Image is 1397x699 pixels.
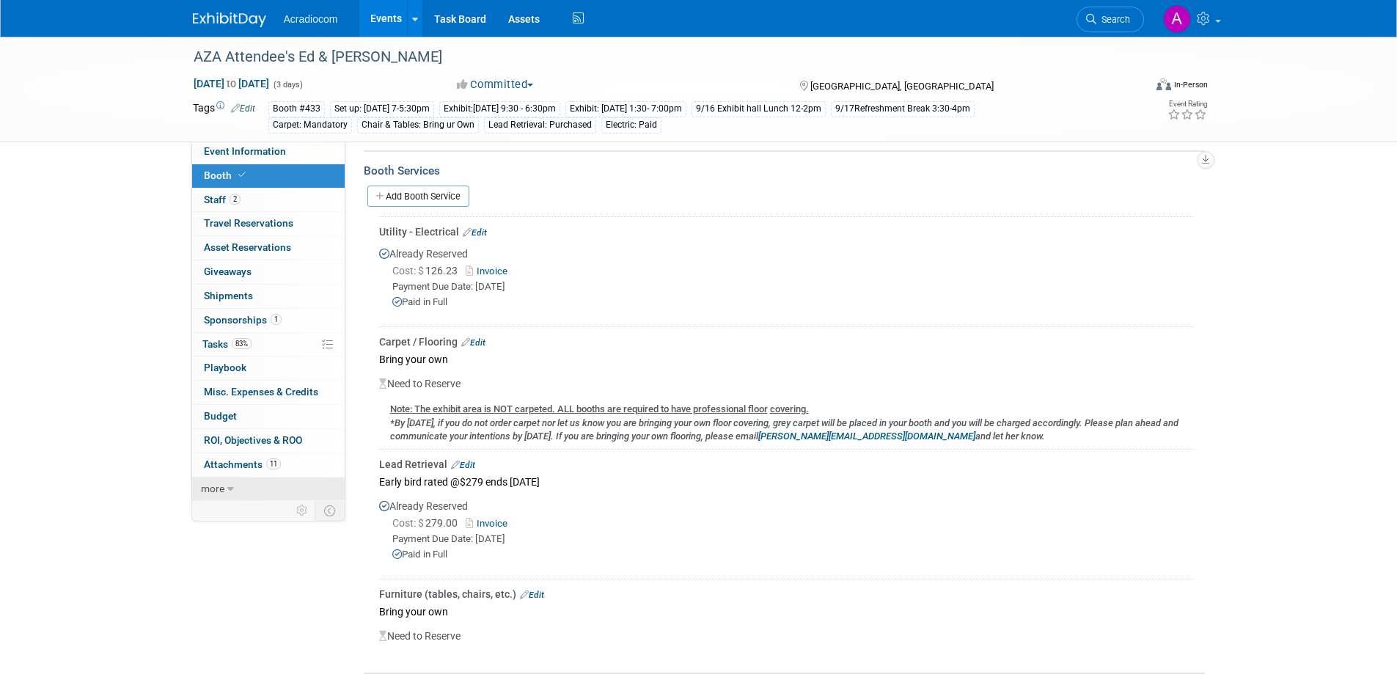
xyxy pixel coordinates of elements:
[192,405,345,428] a: Budget
[379,621,1194,655] div: Need to Reserve
[268,117,352,133] div: Carpet: Mandatory
[192,189,345,212] a: Staff2
[451,460,475,470] a: Edit
[463,227,487,238] a: Edit
[390,403,768,414] u: Note: The exhibit area is NOT carpeted. ALL booths are required to have professional floor
[379,457,1194,472] div: Lead Retrieval
[192,453,345,477] a: Attachments11
[461,337,485,348] a: Edit
[192,140,345,164] a: Event Information
[392,517,463,529] span: 279.00
[379,472,1194,491] div: Early bird rated @$279 ends [DATE]
[193,100,255,133] td: Tags
[692,101,826,117] div: 9/16 Exhibit hall Lunch 12-2pm
[232,338,252,349] span: 83%
[484,117,596,133] div: Lead Retrieval: Purchased
[379,601,1194,621] div: Bring your own
[520,590,544,600] a: Edit
[193,77,270,90] span: [DATE] [DATE]
[379,587,1194,601] div: Furniture (tables, chairs, etc.)
[231,103,255,114] a: Edit
[390,417,1178,442] i: *By [DATE], if you do not order carpet nor let us know you are bringing your own floor covering, ...
[192,356,345,380] a: Playbook
[392,548,1194,562] div: Paid in Full
[357,117,479,133] div: Chair & Tables: Bring ur Own
[192,236,345,260] a: Asset Reservations
[204,386,318,398] span: Misc. Expenses & Credits
[204,266,252,277] span: Giveaways
[379,224,1194,239] div: Utility - Electrical
[284,13,338,25] span: Acradiocom
[204,145,286,157] span: Event Information
[831,101,975,117] div: 9/17Refreshment Break 3:30-4pm
[1057,76,1209,98] div: Event Format
[192,309,345,332] a: Sponsorships1
[271,314,282,325] span: 1
[379,334,1194,349] div: Carpet / Flooring
[224,78,238,89] span: to
[810,81,994,92] span: [GEOGRAPHIC_DATA], [GEOGRAPHIC_DATA]
[192,429,345,453] a: ROI, Objectives & ROO
[367,186,469,207] a: Add Booth Service
[204,314,282,326] span: Sponsorships
[204,434,302,446] span: ROI, Objectives & ROO
[439,101,560,117] div: Exhibit:[DATE] 9:30 - 6:30pm
[1077,7,1144,32] a: Search
[192,285,345,308] a: Shipments
[272,80,303,89] span: (3 days)
[204,217,293,229] span: Travel Reservations
[1156,78,1171,90] img: Format-Inperson.png
[192,477,345,501] a: more
[266,458,281,469] span: 11
[202,338,252,350] span: Tasks
[204,362,246,373] span: Playbook
[379,349,1194,369] div: Bring your own
[392,533,1194,546] div: Payment Due Date: [DATE]
[268,101,325,117] div: Booth #433
[392,296,1194,310] div: Paid in Full
[1163,5,1191,33] img: Amanda Nazarko
[204,241,291,253] span: Asset Reservations
[392,265,463,277] span: 126.23
[204,290,253,301] span: Shipments
[201,483,224,494] span: more
[1096,14,1130,25] span: Search
[330,101,434,117] div: Set up: [DATE] 7-5:30pm
[392,517,425,529] span: Cost: $
[204,410,237,422] span: Budget
[290,501,315,520] td: Personalize Event Tab Strip
[364,163,1205,179] div: Booth Services
[192,164,345,188] a: Booth
[565,101,686,117] div: Exhibit: [DATE] 1:30- 7:00pm
[192,260,345,284] a: Giveaways
[1167,100,1207,108] div: Event Rating
[188,44,1122,70] div: AZA Attendee's Ed & [PERSON_NAME]
[193,12,266,27] img: ExhibitDay
[230,194,241,205] span: 2
[758,431,975,442] a: [PERSON_NAME][EMAIL_ADDRESS][DOMAIN_NAME]
[192,212,345,235] a: Travel Reservations
[379,239,1194,321] div: Already Reserved
[392,280,1194,294] div: Payment Due Date: [DATE]
[452,77,539,92] button: Committed
[204,458,281,470] span: Attachments
[204,169,249,181] span: Booth
[392,265,425,277] span: Cost: $
[1173,79,1208,90] div: In-Person
[204,194,241,205] span: Staff
[770,403,809,414] u: covering.
[601,117,661,133] div: Electric: Paid
[379,491,1194,574] div: Already Reserved
[466,266,513,277] a: Invoice
[238,171,246,179] i: Booth reservation complete
[466,518,513,529] a: Invoice
[192,333,345,356] a: Tasks83%
[315,501,345,520] td: Toggle Event Tabs
[379,369,1194,444] div: Need to Reserve
[192,381,345,404] a: Misc. Expenses & Credits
